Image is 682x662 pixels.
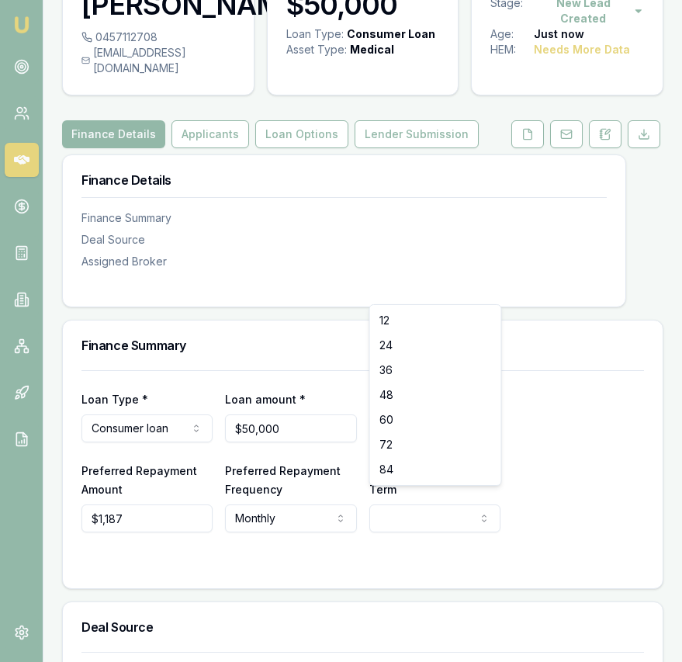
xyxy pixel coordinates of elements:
[379,313,389,328] span: 12
[379,387,393,403] span: 48
[379,362,393,378] span: 36
[379,437,393,452] span: 72
[379,338,393,353] span: 24
[379,412,393,428] span: 60
[379,462,393,477] span: 84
